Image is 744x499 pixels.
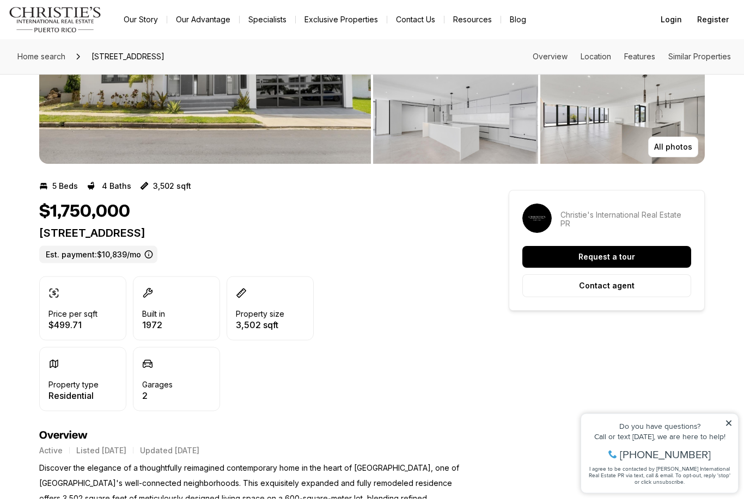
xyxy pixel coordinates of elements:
a: Skip to: Similar Properties [668,52,731,61]
p: Property size [236,310,284,318]
p: Residential [48,391,99,400]
button: Login [654,9,688,30]
div: Call or text [DATE], we are here to help! [11,35,157,42]
button: Contact agent [522,275,691,298]
span: [PHONE_NUMBER] [45,51,136,62]
p: 5 Beds [52,182,78,190]
img: logo [9,7,102,33]
p: Garages [142,380,173,389]
a: Skip to: Location [581,52,611,61]
button: View image gallery [540,67,705,164]
button: Request a tour [522,247,691,268]
p: Request a tour [578,253,635,262]
a: Skip to: Features [624,52,655,61]
p: $499.71 [48,321,97,329]
p: 4 Baths [102,182,131,190]
div: Do you have questions? [11,24,157,32]
span: Home search [17,52,65,61]
p: 3,502 sqft [153,182,191,190]
span: Login [661,15,682,24]
a: Blog [501,12,535,27]
a: Our Advantage [167,12,239,27]
nav: Page section menu [533,52,731,61]
a: Resources [444,12,501,27]
a: Home search [13,48,70,65]
button: 4 Baths [87,177,131,195]
p: Property type [48,380,99,389]
p: Christie's International Real Estate PR [560,211,691,229]
p: All photos [654,143,692,152]
label: Est. payment: $10,839/mo [39,246,157,263]
a: Specialists [240,12,295,27]
a: Skip to: Overview [533,52,568,61]
h4: Overview [39,429,469,442]
p: Contact agent [579,282,635,291]
p: Active [39,446,63,455]
p: Built in [142,310,165,318]
button: View image gallery [373,67,538,164]
span: [STREET_ADDRESS] [87,48,169,65]
button: Register [691,9,735,30]
p: Updated [DATE] [140,446,199,455]
p: Price per sqft [48,310,97,318]
p: 1972 [142,321,165,329]
button: All photos [648,137,698,158]
p: 2 [142,391,173,400]
p: [STREET_ADDRESS] [39,226,469,239]
span: I agree to be contacted by [PERSON_NAME] International Real Estate PR via text, call & email. To ... [14,67,155,88]
a: Our Story [115,12,167,27]
p: 3,502 sqft [236,321,284,329]
button: Contact Us [387,12,444,27]
p: Listed [DATE] [76,446,126,455]
a: Exclusive Properties [296,12,387,27]
span: Register [697,15,729,24]
h1: $1,750,000 [39,201,130,222]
